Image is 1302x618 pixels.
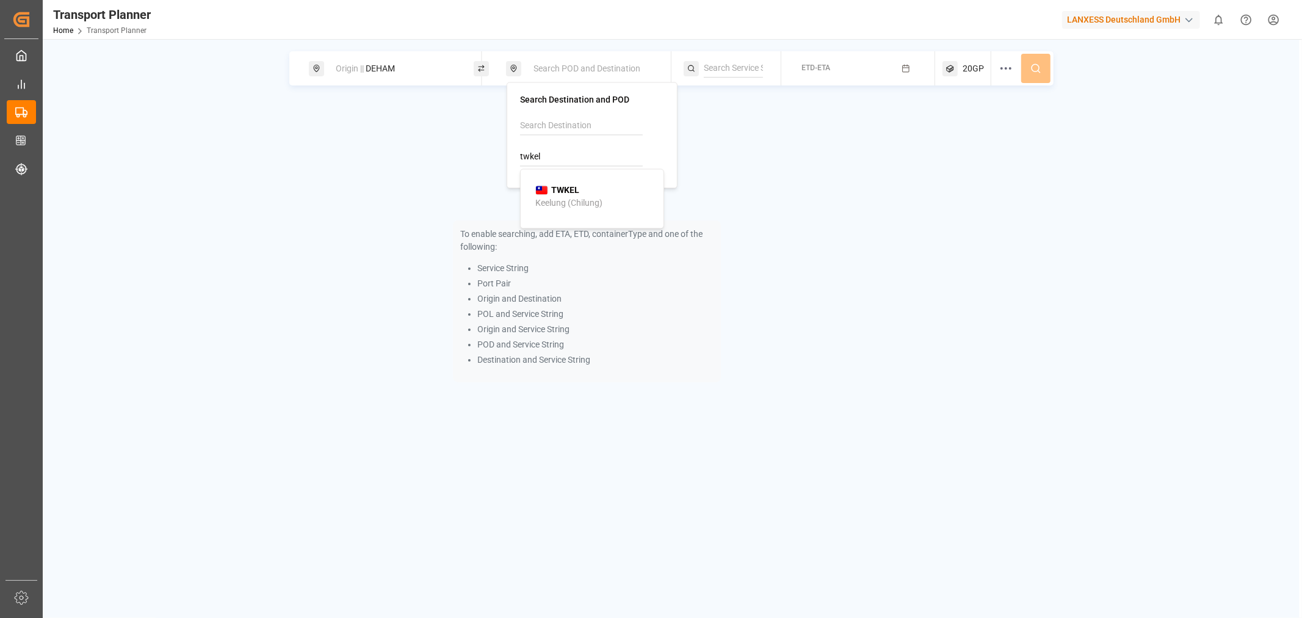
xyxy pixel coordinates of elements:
[520,148,643,166] input: Search POD
[520,95,664,104] h4: Search Destination and POD
[801,64,830,72] span: ETD-ETA
[477,293,714,305] li: Origin and Destination
[53,5,151,24] div: Transport Planner
[963,62,984,75] span: 20GP
[53,26,73,35] a: Home
[477,323,714,336] li: Origin and Service String
[477,308,714,321] li: POL and Service String
[477,354,714,366] li: Destination and Service String
[1205,6,1232,34] button: show 0 new notifications
[520,117,643,135] input: Search Destination
[535,186,548,195] img: country
[329,57,461,80] div: DEHAM
[1062,11,1200,29] div: LANXESS Deutschland GmbH
[460,228,714,253] p: To enable searching, add ETA, ETD, containerType and one of the following:
[533,64,640,73] span: Search POD and Destination
[551,185,579,195] b: TWKEL
[704,59,763,78] input: Search Service String
[477,277,714,290] li: Port Pair
[789,57,927,81] button: ETD-ETA
[535,197,602,209] div: Keelung (Chilung)
[1062,8,1205,31] button: LANXESS Deutschland GmbH
[336,64,364,73] span: Origin ||
[477,262,714,275] li: Service String
[1232,6,1260,34] button: Help Center
[477,338,714,351] li: POD and Service String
